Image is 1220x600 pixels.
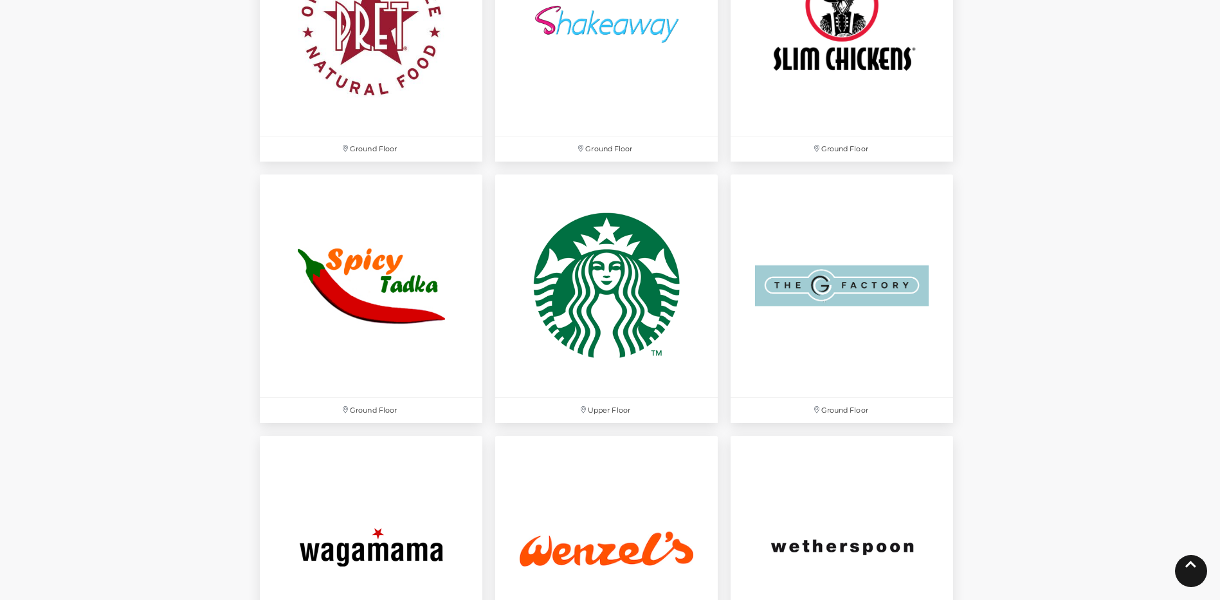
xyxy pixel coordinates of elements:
[489,168,724,429] a: Starbucks at Festival Place, Basingstoke Upper Floor
[260,398,482,423] p: Ground Floor
[731,398,953,423] p: Ground Floor
[495,398,718,423] p: Upper Floor
[724,168,960,429] a: Ground Floor
[253,168,489,429] a: Ground Floor
[495,136,718,162] p: Ground Floor
[260,136,482,162] p: Ground Floor
[495,174,718,397] img: Starbucks at Festival Place, Basingstoke
[731,136,953,162] p: Ground Floor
